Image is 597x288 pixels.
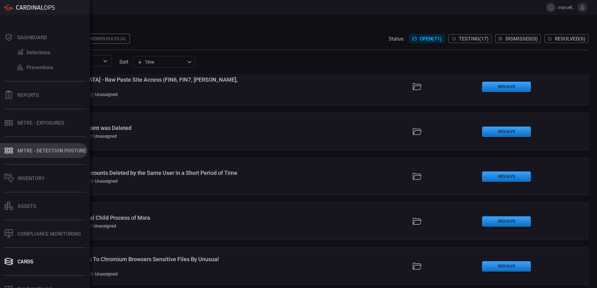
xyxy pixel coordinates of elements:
div: Palo Alto - Raw Paste Site Access (FIN6, FIN7, Rocke, APT41) [47,76,244,89]
span: marcellinus.chua [558,5,575,10]
button: Resolve [482,261,531,271]
div: Azure - Restore Point was Deleted [47,125,244,131]
button: Resolve [482,82,531,92]
span: Status: [389,36,404,42]
div: Reports [17,92,39,98]
div: Broken Rules (4) [84,34,130,44]
div: Unassigned [88,134,117,139]
div: Dashboard [17,35,47,41]
div: Unassigned [89,92,118,97]
span: Open ( 71 ) [420,36,442,42]
div: Windows - Access To Chromium Browsers Sensitive Files By Unusual Applications [47,256,244,269]
button: Open(71) [409,34,445,43]
span: Resolved ( 6 ) [555,36,585,42]
div: Time [137,59,185,65]
div: Windows - Unusual Child Process of Msra [47,214,244,221]
button: Resolve [482,171,531,182]
div: Preventions [27,65,53,70]
div: Unassigned [89,179,118,184]
div: Unassigned [87,223,116,228]
button: Resolved(6) [545,34,588,43]
button: Dismissed(0) [495,34,541,43]
div: Okta - Multiple Accounts Deleted by the Same User in a Short Period of Time [47,170,244,176]
span: Testing ( 17 ) [459,36,489,42]
div: Compliance Monitoring [17,231,81,237]
button: Resolve [482,216,531,227]
div: MITRE - Detection Posture [17,148,86,154]
div: Inventory [17,175,45,181]
div: Unassigned [89,271,118,276]
div: Cards [17,259,33,265]
button: Resolve [482,127,531,137]
button: Testing(17) [448,34,491,43]
label: sort [119,59,128,65]
div: Detections [27,50,50,55]
button: Open [101,57,110,65]
span: Dismissed ( 0 ) [506,36,538,42]
div: MITRE - Exposures [17,120,64,126]
div: assets [17,203,36,209]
